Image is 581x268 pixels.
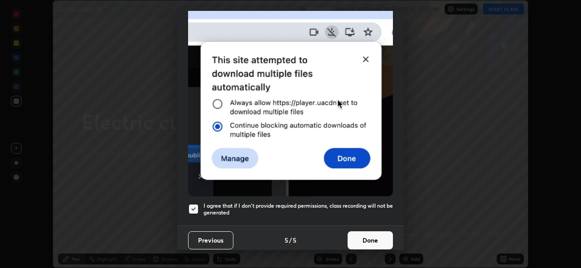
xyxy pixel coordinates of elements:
h4: / [289,235,292,245]
h5: I agree that if I don't provide required permissions, class recording will not be generated [203,202,393,216]
button: Previous [188,231,233,249]
button: Done [348,231,393,249]
h4: 5 [293,235,296,245]
h4: 5 [285,235,288,245]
